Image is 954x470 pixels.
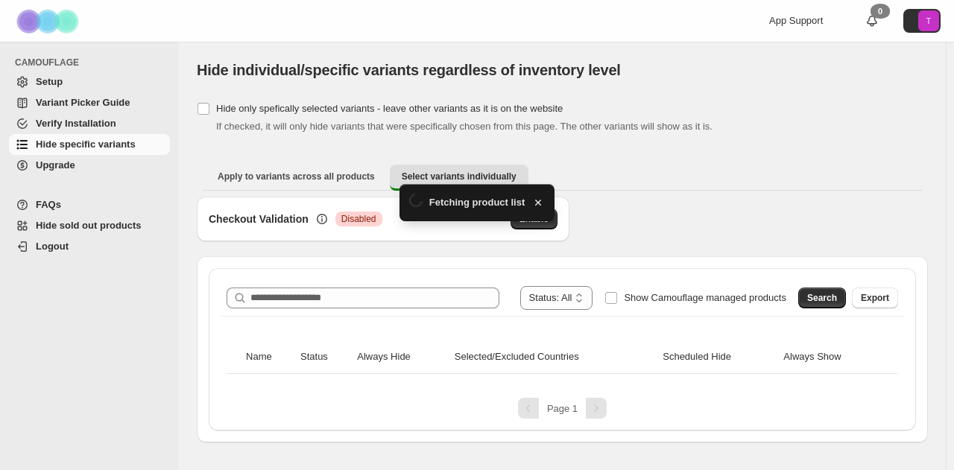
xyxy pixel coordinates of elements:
span: Fetching product list [429,195,525,210]
span: Show Camouflage managed products [624,292,786,303]
th: Status [296,340,353,374]
span: Hide specific variants [36,139,136,150]
th: Always Show [779,340,882,374]
a: Upgrade [9,155,170,176]
span: App Support [769,15,823,26]
button: Apply to variants across all products [206,165,387,188]
span: Hide only spefically selected variants - leave other variants as it is on the website [216,103,563,114]
th: Scheduled Hide [658,340,779,374]
a: Variant Picker Guide [9,92,170,113]
span: Upgrade [36,159,75,171]
div: 0 [871,4,890,19]
span: Hide sold out products [36,220,142,231]
th: Name [241,340,296,374]
span: Setup [36,76,63,87]
img: Camouflage [12,1,86,42]
span: If checked, it will only hide variants that were specifically chosen from this page. The other va... [216,121,713,132]
a: Hide specific variants [9,134,170,155]
span: Verify Installation [36,118,116,129]
span: CAMOUFLAGE [15,57,171,69]
a: Logout [9,236,170,257]
button: Avatar with initials T [903,9,941,33]
button: Select variants individually [390,165,528,191]
span: Logout [36,241,69,252]
a: FAQs [9,194,170,215]
span: Disabled [341,213,376,225]
button: Search [798,288,846,308]
span: FAQs [36,199,61,210]
th: Selected/Excluded Countries [450,340,658,374]
text: T [926,16,932,25]
span: Select variants individually [402,171,517,182]
span: Page 1 [547,403,578,414]
a: Hide sold out products [9,215,170,236]
th: Always Hide [353,340,449,374]
span: Apply to variants across all products [218,171,375,182]
span: Search [807,292,837,304]
a: 0 [865,13,879,28]
span: Export [861,292,889,304]
div: Select variants individually [197,197,928,442]
button: Export [852,288,898,308]
a: Setup [9,72,170,92]
nav: Pagination [221,398,904,419]
a: Verify Installation [9,113,170,134]
span: Hide individual/specific variants regardless of inventory level [197,62,621,78]
span: Variant Picker Guide [36,97,130,108]
span: Avatar with initials T [918,10,939,31]
h3: Checkout Validation [209,212,309,226]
